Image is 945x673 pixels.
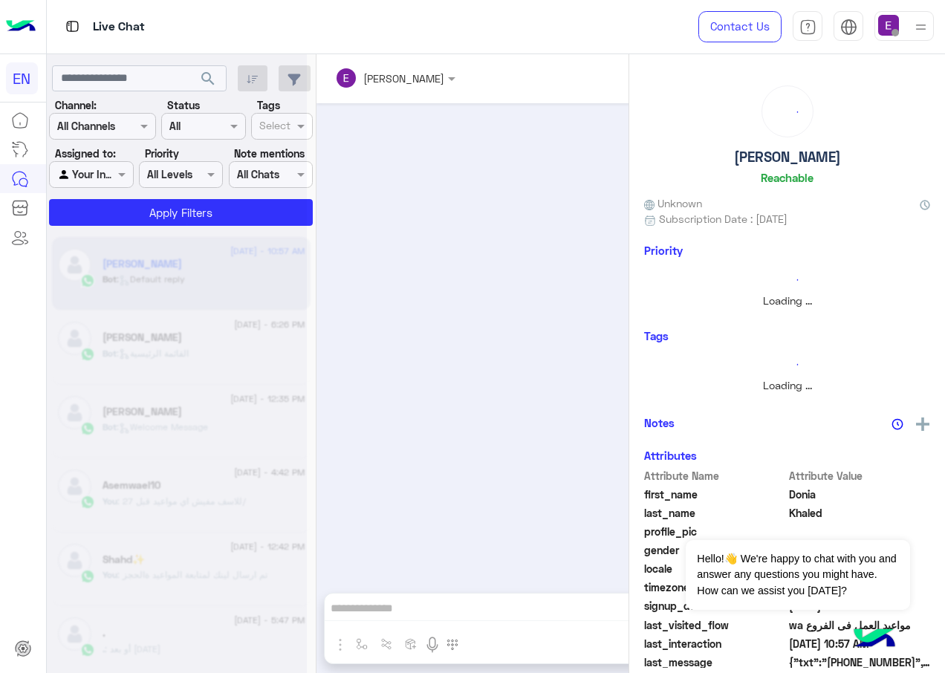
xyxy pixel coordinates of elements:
img: add [916,417,929,431]
span: Khaled [789,505,931,521]
span: last_message [644,654,786,670]
img: tab [799,19,816,36]
p: Live Chat [93,17,145,37]
div: Select [257,117,290,137]
span: Unknown [644,195,702,211]
a: Contact Us [698,11,782,42]
img: tab [63,17,82,36]
span: locale [644,561,786,576]
img: notes [892,418,903,430]
div: loading... [766,90,809,133]
h6: Reachable [761,171,814,184]
img: hulul-logo.png [848,614,900,666]
div: loading... [326,107,935,133]
h5: [PERSON_NAME] [734,149,841,166]
img: tab [840,19,857,36]
span: last_interaction [644,636,786,651]
span: 2024-11-17T08:57:31.583Z [789,636,931,651]
div: loading... [648,351,926,377]
img: userImage [878,15,899,36]
span: Attribute Name [644,468,786,484]
span: first_name [644,487,786,502]
span: مواعيد العمل فى الفروع wa [789,617,931,633]
span: last_name [644,505,786,521]
span: Loading ... [763,294,812,307]
h6: Tags [644,329,930,342]
span: signup_date [644,598,786,614]
div: EN [6,62,38,94]
span: Subscription Date : [DATE] [659,211,787,227]
span: gender [644,542,786,558]
span: timezone [644,579,786,595]
span: Hello!👋 We're happy to chat with you and answer any questions you might have. How can we assist y... [686,540,909,610]
img: Logo [6,11,36,42]
span: Donia [789,487,931,502]
h6: Notes [644,416,675,429]
div: loading... [648,267,926,293]
span: {"txt":"+201203599998","t":4,"ti":"اتصل بنا"} [789,654,931,670]
h6: Priority [644,244,683,257]
span: profile_pic [644,524,786,539]
span: Attribute Value [789,468,931,484]
h6: Attributes [644,449,697,462]
img: profile [912,18,930,36]
span: last_visited_flow [644,617,786,633]
span: Loading ... [763,379,812,391]
a: tab [793,11,822,42]
div: loading... [163,211,189,237]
